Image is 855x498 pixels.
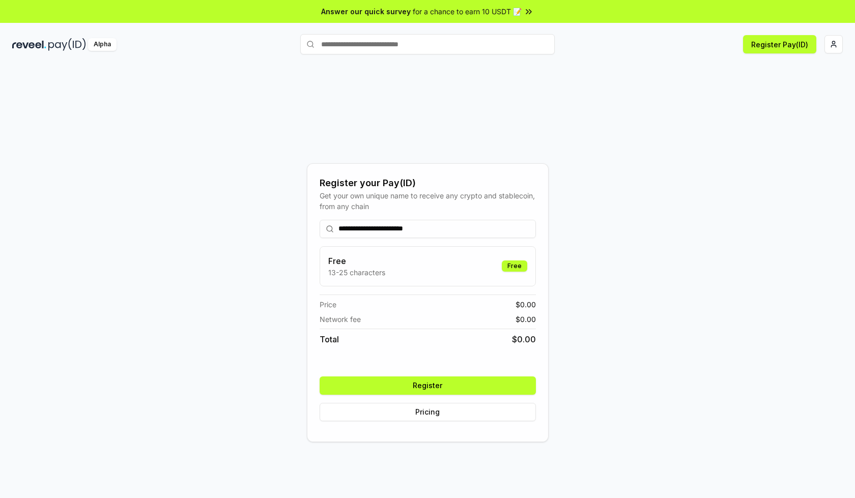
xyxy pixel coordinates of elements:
span: $ 0.00 [516,299,536,310]
button: Register [320,376,536,395]
span: for a chance to earn 10 USDT 📝 [413,6,522,17]
span: Answer our quick survey [321,6,411,17]
span: Price [320,299,336,310]
p: 13-25 characters [328,267,385,278]
div: Alpha [88,38,117,51]
img: reveel_dark [12,38,46,51]
button: Register Pay(ID) [743,35,816,53]
span: Network fee [320,314,361,325]
div: Register your Pay(ID) [320,176,536,190]
img: pay_id [48,38,86,51]
span: $ 0.00 [512,333,536,345]
span: Total [320,333,339,345]
div: Get your own unique name to receive any crypto and stablecoin, from any chain [320,190,536,212]
h3: Free [328,255,385,267]
button: Pricing [320,403,536,421]
div: Free [502,260,527,272]
span: $ 0.00 [516,314,536,325]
